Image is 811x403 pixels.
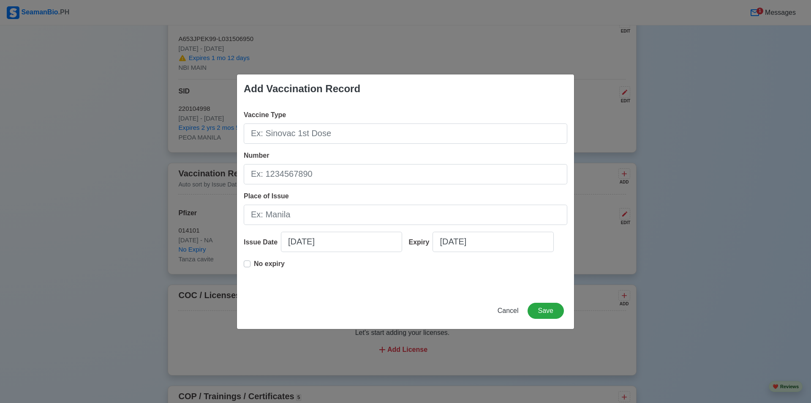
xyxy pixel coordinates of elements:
input: Ex: Manila [244,205,567,225]
button: Cancel [492,303,524,319]
p: No expiry [254,259,285,269]
span: Vaccine Type [244,111,286,118]
input: Ex: Sinovac 1st Dose [244,123,567,144]
input: Ex: 1234567890 [244,164,567,184]
button: Save [528,303,564,319]
span: Number [244,152,269,159]
div: Expiry [409,237,433,247]
div: Issue Date [244,237,281,247]
span: Place of Issue [244,192,289,200]
div: Add Vaccination Record [244,81,360,96]
span: Cancel [498,307,519,314]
